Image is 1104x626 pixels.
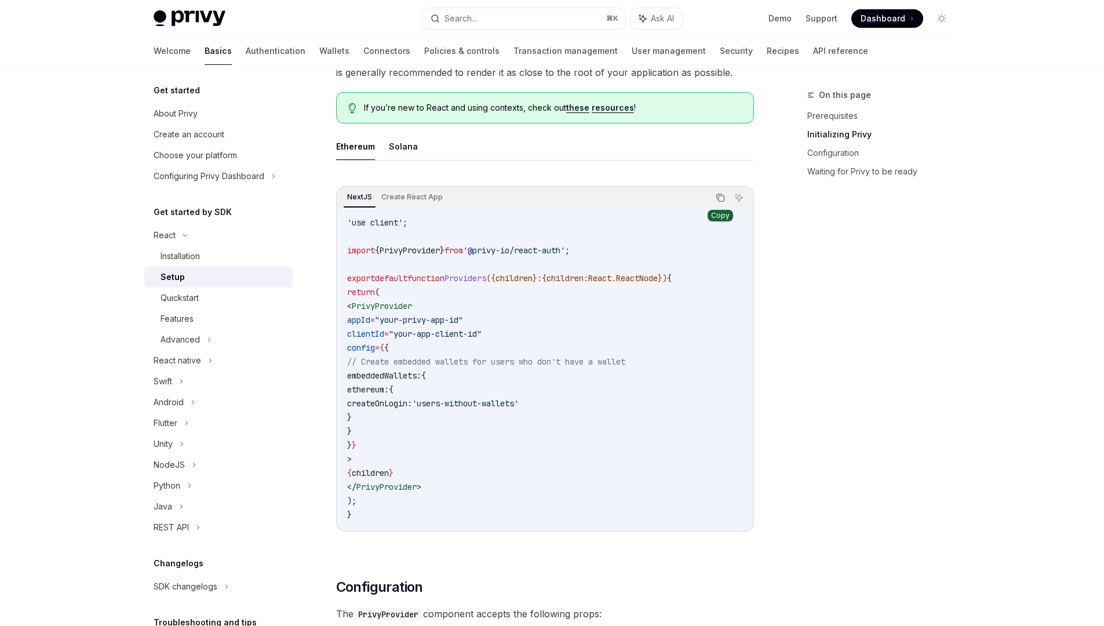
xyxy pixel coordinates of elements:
[417,482,421,492] span: >
[667,273,672,283] span: {
[161,249,200,263] div: Installation
[347,301,352,311] span: <
[380,245,440,256] span: PrivyProvider
[444,245,463,256] span: from
[354,608,423,621] code: PrivyProvider
[154,148,237,162] div: Choose your platform
[154,205,232,219] h5: Get started by SDK
[154,83,200,97] h5: Get started
[336,606,754,622] span: The component accepts the following props:
[154,128,224,141] div: Create an account
[606,14,618,23] span: ⌘ K
[403,217,407,228] span: ;
[807,107,960,125] a: Prerequisites
[144,267,293,287] a: Setup
[347,496,356,506] span: );
[154,10,225,27] img: light logo
[806,13,837,24] a: Support
[154,458,185,472] div: NodeJS
[380,343,384,353] span: {
[412,398,519,409] span: 'users-without-wallets'
[486,273,495,283] span: ({
[347,454,352,464] span: >
[347,426,352,436] span: }
[807,125,960,144] a: Initializing Privy
[246,37,305,65] a: Authentication
[384,343,389,353] span: {
[161,291,199,305] div: Quickstart
[205,37,232,65] a: Basics
[424,37,500,65] a: Policies & controls
[444,273,486,283] span: Providers
[154,354,201,367] div: React native
[154,107,198,121] div: About Privy
[347,287,375,297] span: return
[154,479,180,493] div: Python
[463,245,565,256] span: '@privy-io/react-auth'
[352,440,356,450] span: }
[161,333,200,347] div: Advanced
[144,145,293,166] a: Choose your platform
[154,437,173,451] div: Unity
[389,329,482,339] span: "your-app-client-id"
[731,190,746,205] button: Ask AI
[347,509,352,520] span: }
[144,124,293,145] a: Create an account
[813,37,868,65] a: API reference
[384,329,389,339] span: =
[319,37,349,65] a: Wallets
[632,37,706,65] a: User management
[546,273,584,283] span: children
[421,370,426,381] span: {
[375,315,463,325] span: "your-privy-app-id"
[407,273,444,283] span: function
[768,13,792,24] a: Demo
[513,37,618,65] a: Transaction management
[592,103,634,113] a: resources
[154,395,184,409] div: Android
[389,468,393,478] span: }
[370,315,375,325] span: =
[347,343,375,353] span: config
[347,217,403,228] span: 'use client'
[347,482,356,492] span: </
[932,9,951,28] button: Toggle dark mode
[807,162,960,181] a: Waiting for Privy to be ready
[440,245,444,256] span: }
[807,144,960,162] a: Configuration
[154,416,177,430] div: Flutter
[347,370,421,381] span: embeddedWallets:
[851,9,923,28] a: Dashboard
[720,37,753,65] a: Security
[144,103,293,124] a: About Privy
[347,315,370,325] span: appId
[154,228,176,242] div: React
[347,398,412,409] span: createOnLogin:
[347,273,375,283] span: export
[375,273,407,283] span: default
[144,308,293,329] a: Features
[347,384,389,395] span: ethereum:
[144,287,293,308] a: Quickstart
[708,210,733,221] div: Copy
[364,102,741,114] span: If you’re new to React and using contexts, check out !
[347,245,375,256] span: import
[347,329,384,339] span: clientId
[389,133,418,160] button: Solana
[588,273,611,283] span: React
[566,103,589,113] a: these
[616,273,658,283] span: ReactNode
[378,190,446,204] div: Create React App
[422,8,625,29] button: Search...⌘K
[565,245,570,256] span: ;
[542,273,546,283] span: {
[154,169,264,183] div: Configuring Privy Dashboard
[363,37,410,65] a: Connectors
[154,37,191,65] a: Welcome
[356,482,417,492] span: PrivyProvider
[611,273,616,283] span: .
[352,468,389,478] span: children
[347,440,352,450] span: }
[533,273,537,283] span: }
[444,12,477,26] div: Search...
